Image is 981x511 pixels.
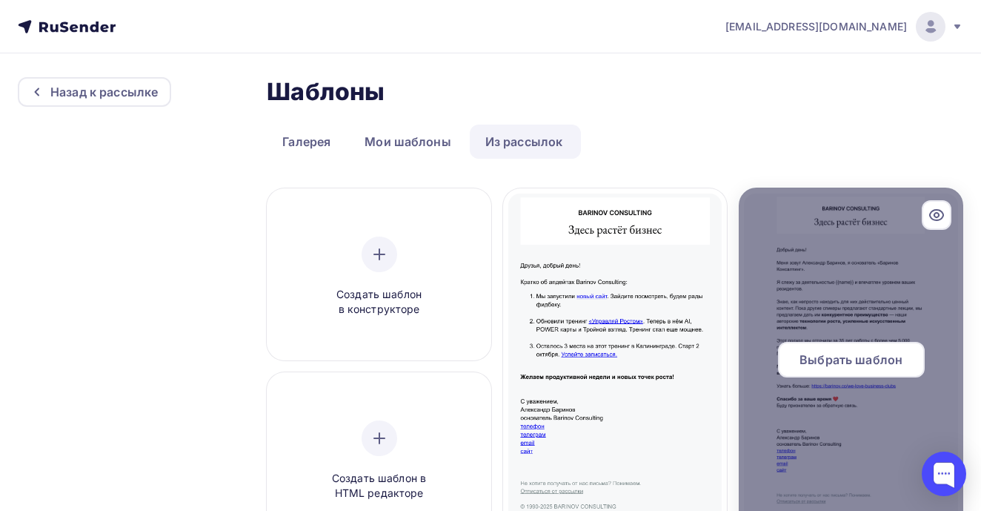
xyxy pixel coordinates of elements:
[470,125,579,159] a: Из рассылок
[50,83,158,101] div: Назад к рассылке
[267,77,385,107] h2: Шаблоны
[267,125,346,159] a: Галерея
[349,125,467,159] a: Мои шаблоны
[725,19,907,34] span: [EMAIL_ADDRESS][DOMAIN_NAME]
[799,351,902,369] span: Выбрать шаблон
[725,12,963,42] a: [EMAIL_ADDRESS][DOMAIN_NAME]
[309,471,450,501] span: Создать шаблон в HTML редакторе
[309,287,450,317] span: Создать шаблон в конструкторе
